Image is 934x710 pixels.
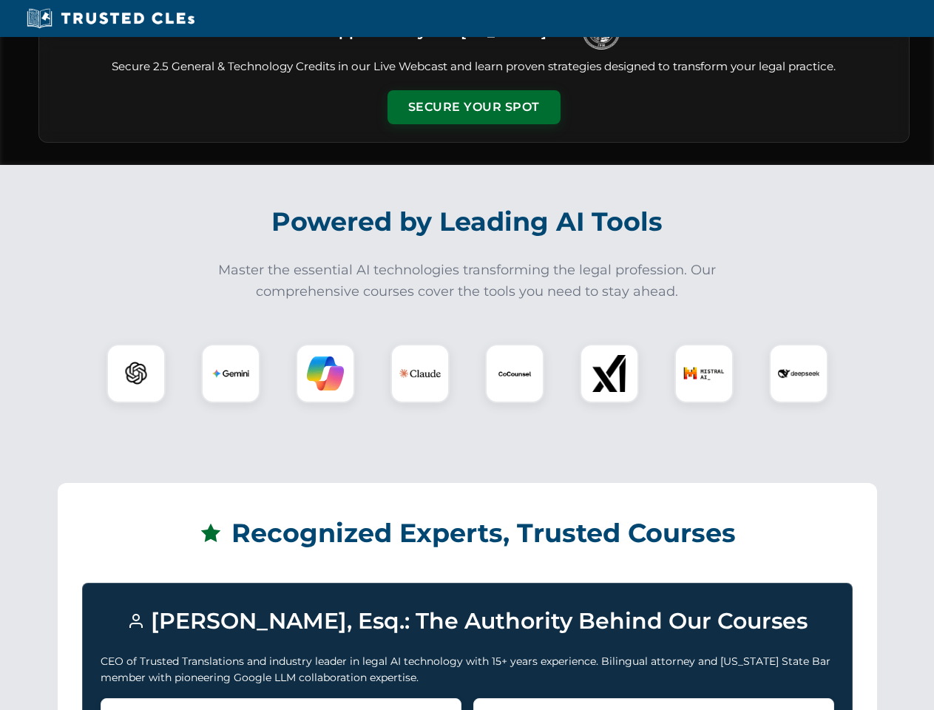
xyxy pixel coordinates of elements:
[674,344,734,403] div: Mistral AI
[778,353,819,394] img: DeepSeek Logo
[201,344,260,403] div: Gemini
[58,196,877,248] h2: Powered by Leading AI Tools
[496,355,533,392] img: CoCounsel Logo
[390,344,450,403] div: Claude
[101,601,834,641] h3: [PERSON_NAME], Esq.: The Authority Behind Our Courses
[591,355,628,392] img: xAI Logo
[106,344,166,403] div: ChatGPT
[296,344,355,403] div: Copilot
[307,355,344,392] img: Copilot Logo
[683,353,725,394] img: Mistral AI Logo
[101,653,834,686] p: CEO of Trusted Translations and industry leader in legal AI technology with 15+ years experience....
[57,58,891,75] p: Secure 2.5 General & Technology Credits in our Live Webcast and learn proven strategies designed ...
[82,507,853,559] h2: Recognized Experts, Trusted Courses
[485,344,544,403] div: CoCounsel
[115,352,158,395] img: ChatGPT Logo
[580,344,639,403] div: xAI
[209,260,726,302] p: Master the essential AI technologies transforming the legal profession. Our comprehensive courses...
[22,7,199,30] img: Trusted CLEs
[399,353,441,394] img: Claude Logo
[769,344,828,403] div: DeepSeek
[388,90,561,124] button: Secure Your Spot
[212,355,249,392] img: Gemini Logo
